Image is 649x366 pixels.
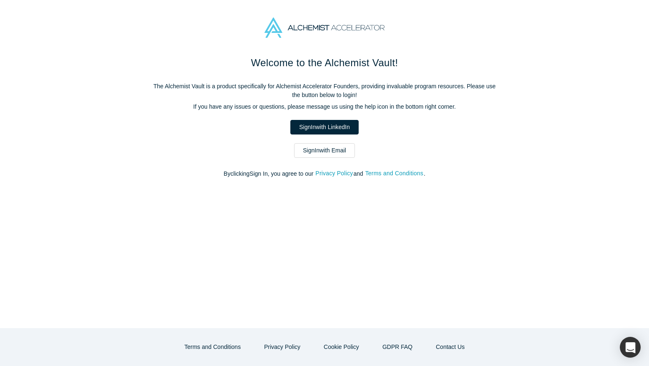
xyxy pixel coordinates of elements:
a: SignInwith Email [294,143,355,158]
img: Alchemist Accelerator Logo [265,17,384,38]
a: Contact Us [427,340,473,354]
button: Terms and Conditions [176,340,250,354]
button: Terms and Conditions [365,169,424,178]
a: SignInwith LinkedIn [290,120,358,134]
button: Privacy Policy [315,169,353,178]
p: If you have any issues or questions, please message us using the help icon in the bottom right co... [150,102,499,111]
a: GDPR FAQ [374,340,421,354]
button: Cookie Policy [315,340,368,354]
p: The Alchemist Vault is a product specifically for Alchemist Accelerator Founders, providing inval... [150,82,499,100]
button: Privacy Policy [255,340,309,354]
p: By clicking Sign In , you agree to our and . [150,169,499,178]
h1: Welcome to the Alchemist Vault! [150,55,499,70]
